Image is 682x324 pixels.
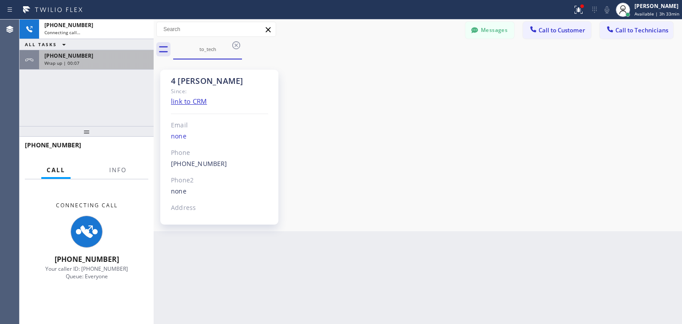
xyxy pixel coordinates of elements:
[171,131,268,142] div: none
[44,52,93,59] span: [PHONE_NUMBER]
[104,162,132,179] button: Info
[171,86,268,96] div: Since:
[174,46,241,52] div: to_tech
[157,22,276,36] input: Search
[20,39,75,50] button: ALL TASKS
[109,166,127,174] span: Info
[171,148,268,158] div: Phone
[41,162,71,179] button: Call
[44,60,79,66] span: Wrap up | 00:07
[171,76,268,86] div: 4 [PERSON_NAME]
[25,141,81,149] span: [PHONE_NUMBER]
[465,22,514,39] button: Messages
[171,175,268,186] div: Phone2
[171,159,227,168] a: [PHONE_NUMBER]
[44,21,93,29] span: [PHONE_NUMBER]
[523,22,591,39] button: Call to Customer
[615,26,668,34] span: Call to Technicians
[56,202,118,209] span: Connecting Call
[171,97,207,106] a: link to CRM
[601,4,613,16] button: Mute
[539,26,585,34] span: Call to Customer
[634,2,679,10] div: [PERSON_NAME]
[47,166,65,174] span: Call
[44,29,80,36] span: Connecting call…
[55,254,119,264] span: [PHONE_NUMBER]
[634,11,679,17] span: Available | 3h 33min
[171,186,268,197] div: none
[45,265,128,280] span: Your caller ID: [PHONE_NUMBER] Queue: Everyone
[171,120,268,130] div: Email
[171,203,268,213] div: Address
[600,22,673,39] button: Call to Technicians
[25,41,57,47] span: ALL TASKS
